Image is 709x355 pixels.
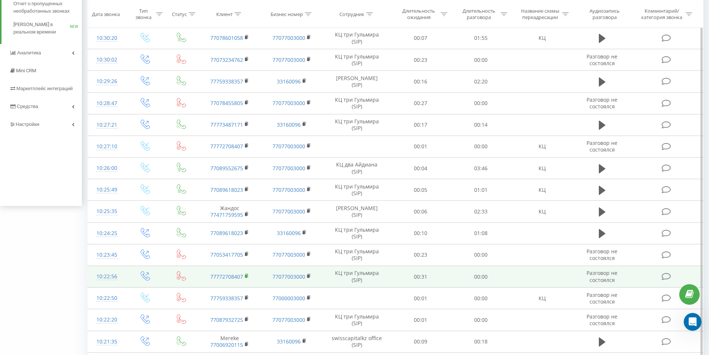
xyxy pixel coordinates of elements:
div: Ответы наших специалистов будут приходить туда [20,138,108,154]
a: 77077003000 [272,56,305,63]
button: Главная [116,4,131,19]
a: 77759338357 [210,295,243,302]
h2: Разговор перенесен в WhatsApp [20,120,108,135]
td: КЦ [511,158,573,179]
a: 77471759595 [210,211,243,218]
div: 10:21:35 [95,335,119,349]
td: КЦ три Гульмира (SIP) [323,309,390,331]
span: Разговор не состоялся [587,313,617,327]
iframe: Intercom live chat [684,313,702,331]
td: 00:27 [390,92,450,114]
div: Yuliia говорит… [6,179,143,196]
td: 00:07 [390,27,450,49]
a: 77077003000 [272,208,305,215]
td: 00:00 [451,288,511,309]
td: КЦ три Гульмира (SIP) [323,114,390,136]
a: 77077003000 [272,143,305,150]
a: 33160096 [277,229,301,237]
a: [PERSON_NAME] в реальном времениNEW [13,18,82,39]
b: [PERSON_NAME][EMAIL_ADDRESS][DOMAIN_NAME] [12,27,114,41]
b: Yuliia [46,164,60,169]
td: 00:31 [390,266,450,288]
a: 77759338357 [210,78,243,85]
td: 00:01 [390,309,450,331]
td: КЦ три Гульмира (SIP) [323,49,390,71]
span: Аналитика [17,50,41,56]
td: 00:16 [390,71,450,92]
span: Настройки [16,121,39,127]
div: 10:22:56 [95,269,119,284]
td: 00:04 [390,158,450,179]
td: swisscapitalkz office (SIP) [323,331,390,352]
span: Разговор не состоялся [587,53,617,67]
a: 77077003000 [272,251,305,258]
td: КЦ три Гульмира (SIP) [323,222,390,244]
div: Мы ответим здесь и по электронной почте:✉️[PERSON_NAME][EMAIL_ADDRESS][DOMAIN_NAME]Среднее время ... [6,8,122,64]
div: Аудиозапись разговора [580,8,629,20]
td: 00:17 [390,114,450,136]
div: Мы ответим здесь и по электронной почте: ✉️ [12,12,116,41]
a: 77087932725 [210,316,243,323]
a: 33160096 [277,121,301,128]
div: joined the conversation [46,164,113,170]
div: Бизнес номер [271,11,303,17]
span: Разговор не состоялся [587,269,617,283]
a: 33160096 [277,78,301,85]
div: Разговор также можно продолжить в WhatsApp. [6,65,122,89]
td: 00:06 [390,201,450,222]
div: Разговор также можно продолжить в WhatsApp. [12,70,116,84]
div: Сотрудник [339,11,364,17]
span: Разговор не состоялся [587,139,617,153]
a: 77077003000 [272,186,305,193]
td: КЦ три Гульмира (SIP) [323,92,390,114]
div: Дата звонка [92,11,120,17]
span: Разговор не состоялся [587,248,617,262]
div: Закрыть [131,4,144,18]
a: 77053417705 [210,251,243,258]
div: 10:24:25 [95,226,119,241]
td: КЦ три Гульмира (SIP) [323,244,390,266]
a: 77077003000 [272,316,305,323]
div: Fin говорит… [6,89,143,162]
div: Здравствуйте [12,184,50,191]
td: 00:23 [390,49,450,71]
td: КЦ три Гульмира (SIP) [323,27,390,49]
div: 10:22:50 [95,291,119,305]
div: 10:27:10 [95,139,119,154]
div: 10:25:35 [95,204,119,219]
a: 77772708407 [210,143,243,150]
div: [PERSON_NAME] нет в журнале звонков проекта, уточните, пожалуйста? [6,196,122,227]
div: Комментарий/категория звонка [640,8,684,20]
b: менее 1 минуты [18,53,67,59]
div: 10:30:02 [95,53,119,67]
div: Fin говорит… [6,65,143,89]
a: 77077003000 [272,273,305,280]
td: 00:00 [451,92,511,114]
div: 10:25:49 [95,183,119,197]
td: 03:46 [451,158,511,179]
a: 77089618023 [210,229,243,237]
span: Разговор не состоялся [587,96,617,110]
a: 77006920115 [210,341,243,348]
div: 10:28:47 [95,96,119,111]
a: 77000003000 [272,295,305,302]
div: Среднее время ответа 🕒 [12,45,116,60]
div: Разговор перенесен в WhatsAppОтветы наших специалистов будут приходить туда [6,89,122,156]
td: 00:14 [451,114,511,136]
td: 00:10 [390,222,450,244]
td: 01:55 [451,27,511,49]
td: КЦ [511,288,573,309]
td: 00:09 [390,331,450,352]
div: Yuliia говорит… [6,162,143,179]
a: 77773487171 [210,121,243,128]
img: Profile image for Fin [21,6,33,18]
td: 02:33 [451,201,511,222]
td: 00:01 [390,136,450,157]
div: 10:26:00 [95,161,119,175]
span: [PERSON_NAME] в реальном времени [13,21,70,36]
td: [PERSON_NAME] (SIP) [323,201,390,222]
td: 00:00 [451,309,511,331]
span: Средства [17,104,38,109]
td: КЦ два Айдиана (SIP) [323,158,390,179]
td: Mereke [198,331,261,352]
